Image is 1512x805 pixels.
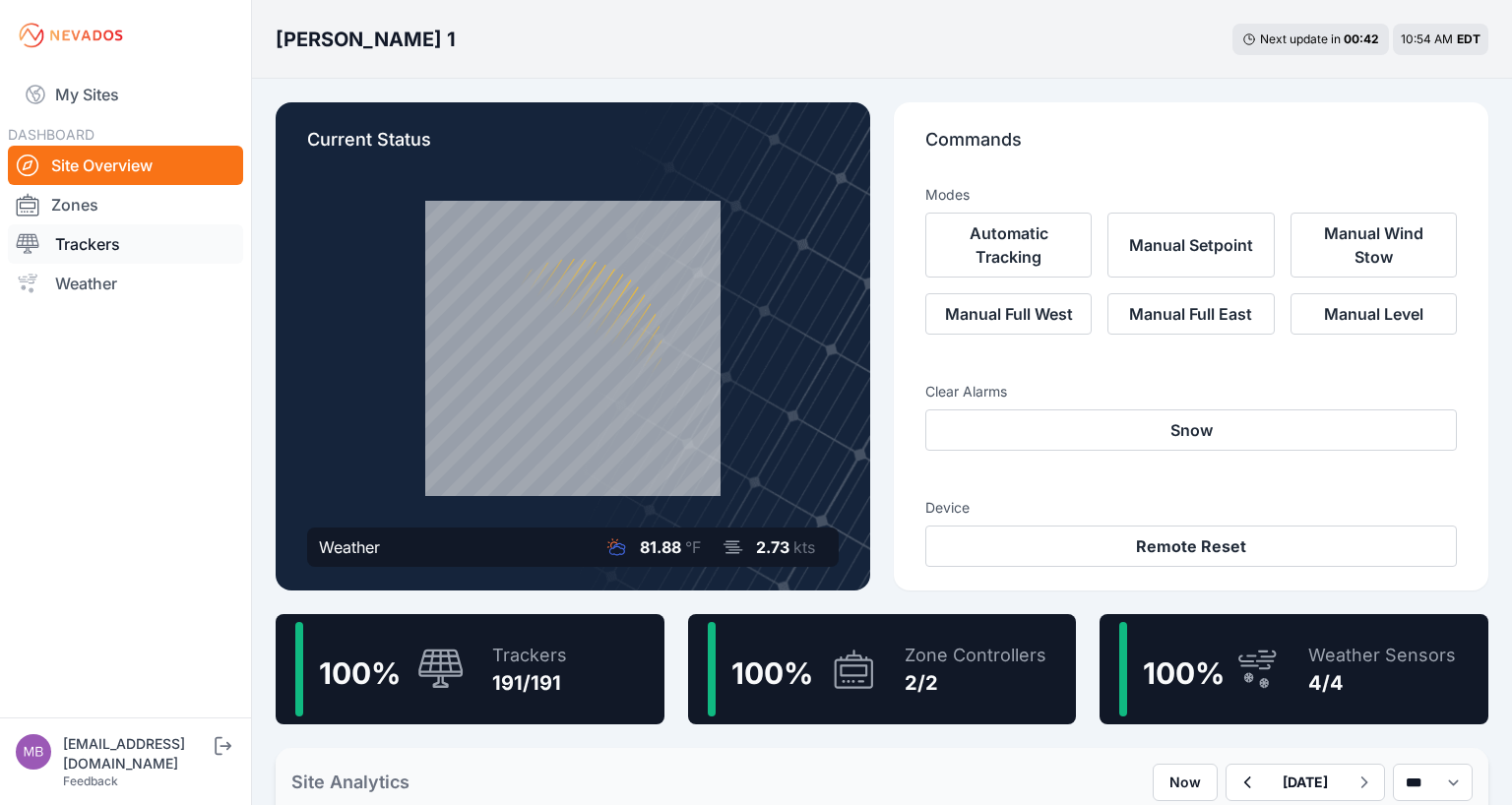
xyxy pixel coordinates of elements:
span: Next update in [1260,31,1341,46]
button: Manual Full West [925,293,1092,335]
span: kts [793,537,815,557]
div: Weather [319,535,380,559]
a: Zones [8,185,243,224]
p: Commands [925,126,1457,169]
h3: [PERSON_NAME] 1 [276,26,456,53]
div: 191/191 [492,669,567,697]
h3: Modes [925,185,970,205]
a: Weather [8,264,243,303]
span: EDT [1457,31,1480,46]
button: Manual Level [1291,293,1457,335]
button: Manual Wind Stow [1291,213,1457,278]
h3: Device [925,498,1457,518]
a: 100%Zone Controllers2/2 [688,614,1077,724]
span: °F [685,537,701,557]
button: Remote Reset [925,526,1457,567]
button: [DATE] [1267,765,1344,800]
p: Current Status [307,126,839,169]
div: [EMAIL_ADDRESS][DOMAIN_NAME] [63,734,211,774]
span: DASHBOARD [8,126,94,143]
button: Automatic Tracking [925,213,1092,278]
img: Nevados [16,20,126,51]
a: Feedback [63,774,118,788]
span: 81.88 [640,537,681,557]
span: 10:54 AM [1401,31,1453,46]
div: Weather Sensors [1308,642,1456,669]
button: Manual Full East [1107,293,1274,335]
nav: Breadcrumb [276,14,456,65]
button: Snow [925,409,1457,451]
button: Manual Setpoint [1107,213,1274,278]
span: 2.73 [756,537,789,557]
div: Trackers [492,642,567,669]
div: Zone Controllers [905,642,1046,669]
span: 100 % [1143,655,1225,691]
a: 100%Weather Sensors4/4 [1100,614,1488,724]
span: 100 % [319,655,401,691]
img: mbush@csenergy.com [16,734,51,770]
a: Trackers [8,224,243,264]
a: Site Overview [8,146,243,185]
h3: Clear Alarms [925,382,1457,402]
div: 00 : 42 [1344,31,1379,47]
h2: Site Analytics [291,769,409,796]
a: My Sites [8,71,243,118]
button: Now [1153,764,1218,801]
a: 100%Trackers191/191 [276,614,664,724]
span: 100 % [731,655,813,691]
div: 4/4 [1308,669,1456,697]
div: 2/2 [905,669,1046,697]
